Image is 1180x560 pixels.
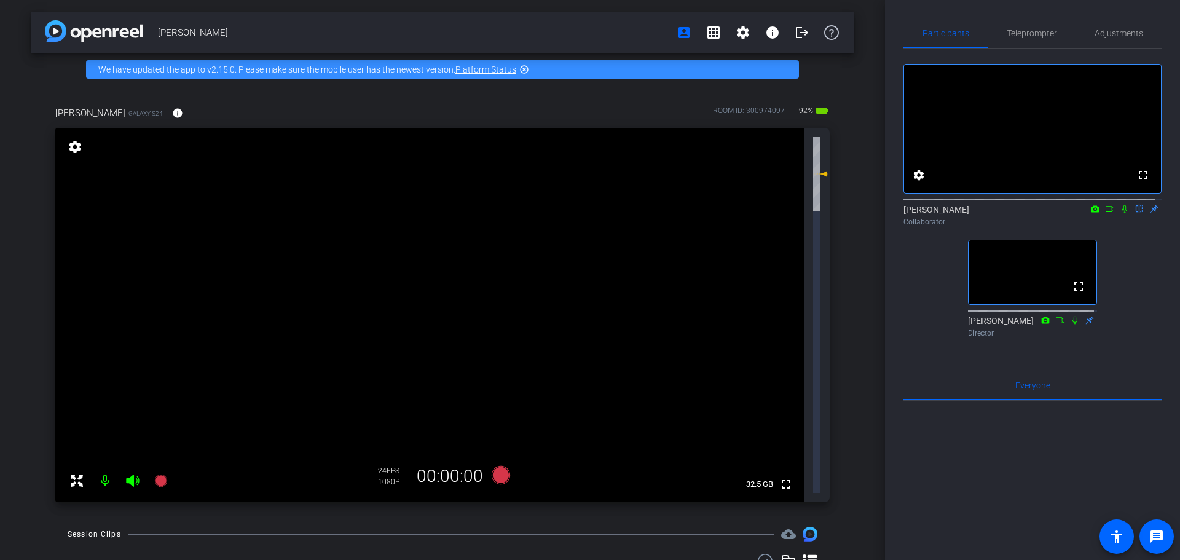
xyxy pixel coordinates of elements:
span: [PERSON_NAME] [158,20,669,45]
span: Participants [922,29,969,37]
div: We have updated the app to v2.15.0. Please make sure the mobile user has the newest version. [86,60,799,79]
span: Galaxy S24 [128,109,163,118]
mat-icon: settings [911,168,926,183]
mat-icon: battery_std [815,103,830,118]
mat-icon: highlight_off [519,65,529,74]
span: Adjustments [1095,29,1143,37]
span: Everyone [1015,381,1050,390]
div: 1080P [378,477,409,487]
mat-icon: settings [66,140,84,154]
mat-icon: fullscreen [779,477,793,492]
span: Destinations for your clips [781,527,796,542]
div: Session Clips [68,528,121,540]
mat-icon: grid_on [706,25,721,40]
div: [PERSON_NAME] [968,315,1097,339]
div: 00:00:00 [409,466,491,487]
mat-icon: info [765,25,780,40]
mat-icon: settings [736,25,750,40]
mat-icon: flip [1132,203,1147,214]
div: 24 [378,466,409,476]
span: 32.5 GB [742,477,777,492]
div: Director [968,328,1097,339]
mat-icon: logout [795,25,809,40]
mat-icon: account_box [677,25,691,40]
mat-icon: fullscreen [1071,279,1086,294]
img: Session clips [803,527,817,542]
mat-icon: message [1149,529,1164,544]
mat-icon: info [172,108,183,119]
span: Teleprompter [1007,29,1057,37]
mat-icon: fullscreen [1136,168,1150,183]
div: Collaborator [903,216,1162,227]
div: [PERSON_NAME] [903,203,1162,227]
span: 92% [797,101,815,120]
mat-icon: 0 dB [813,167,828,181]
mat-icon: accessibility [1109,529,1124,544]
a: Platform Status [455,65,516,74]
img: app-logo [45,20,143,42]
span: FPS [387,467,399,475]
span: [PERSON_NAME] [55,106,125,120]
div: ROOM ID: 300974097 [713,105,785,123]
mat-icon: cloud_upload [781,527,796,542]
